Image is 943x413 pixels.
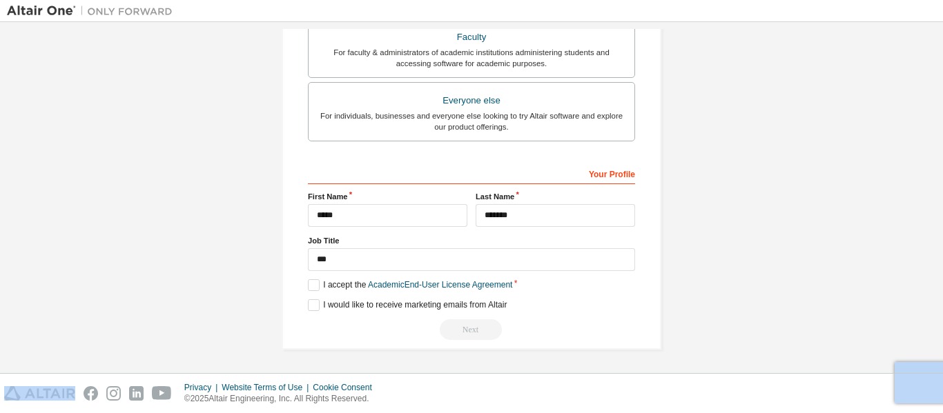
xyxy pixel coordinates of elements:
label: I accept the [308,279,512,291]
div: Website Terms of Use [222,382,313,393]
p: © 2025 Altair Engineering, Inc. All Rights Reserved. [184,393,380,405]
div: Your Profile [308,162,635,184]
img: instagram.svg [106,386,121,401]
div: For individuals, businesses and everyone else looking to try Altair software and explore our prod... [317,110,626,132]
label: Job Title [308,235,635,246]
div: Everyone else [317,91,626,110]
img: altair_logo.svg [4,386,75,401]
div: For faculty & administrators of academic institutions administering students and accessing softwa... [317,47,626,69]
img: facebook.svg [84,386,98,401]
img: Altair One [7,4,179,18]
div: Faculty [317,28,626,47]
div: Provide a valid email to continue [308,319,635,340]
a: Academic End-User License Agreement [368,280,512,290]
label: I would like to receive marketing emails from Altair [308,299,507,311]
label: First Name [308,191,467,202]
div: Privacy [184,382,222,393]
img: youtube.svg [152,386,172,401]
img: linkedin.svg [129,386,144,401]
label: Last Name [476,191,635,202]
div: Cookie Consent [313,382,380,393]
